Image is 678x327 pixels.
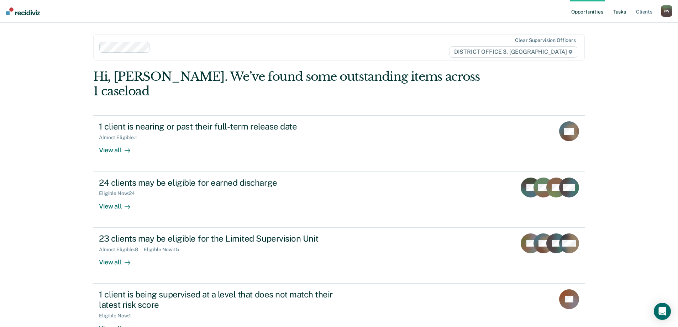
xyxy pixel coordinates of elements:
div: Almost Eligible : 1 [99,135,143,141]
div: 1 client is being supervised at a level that does not match their latest risk score [99,289,349,310]
a: 1 client is nearing or past their full-term release dateAlmost Eligible:1View all [93,115,585,172]
div: Eligible Now : 15 [144,247,185,253]
div: Hi, [PERSON_NAME]. We’ve found some outstanding items across 1 caseload [93,69,487,99]
div: 1 client is nearing or past their full-term release date [99,121,349,132]
a: 23 clients may be eligible for the Limited Supervision UnitAlmost Eligible:8Eligible Now:15View all [93,228,585,284]
div: Eligible Now : 24 [99,190,141,196]
a: 24 clients may be eligible for earned dischargeEligible Now:24View all [93,172,585,228]
div: Almost Eligible : 8 [99,247,144,253]
span: DISTRICT OFFICE 3, [GEOGRAPHIC_DATA] [450,46,577,58]
div: View all [99,196,139,210]
div: Eligible Now : 1 [99,313,137,319]
div: P W [661,5,672,17]
button: PW [661,5,672,17]
div: 23 clients may be eligible for the Limited Supervision Unit [99,233,349,244]
div: 24 clients may be eligible for earned discharge [99,178,349,188]
div: View all [99,141,139,154]
div: View all [99,252,139,266]
div: Open Intercom Messenger [654,303,671,320]
img: Recidiviz [6,7,40,15]
div: Clear supervision officers [515,37,575,43]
